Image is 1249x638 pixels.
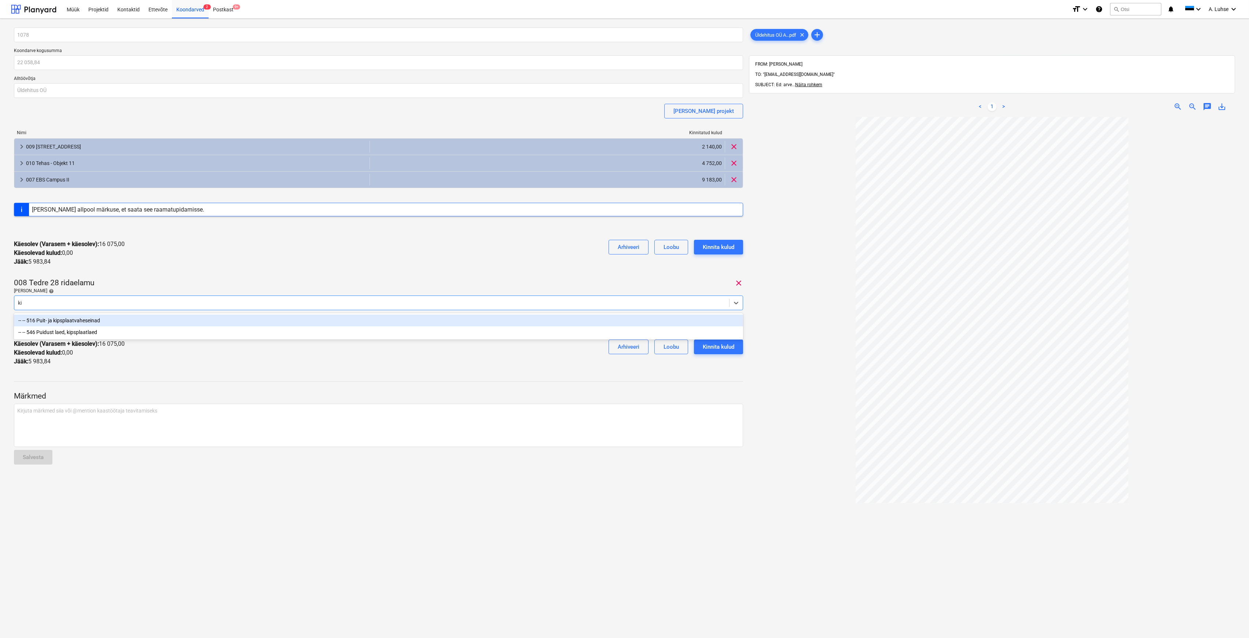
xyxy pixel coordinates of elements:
[1188,102,1197,111] span: zoom_out
[792,82,822,87] span: ...
[1194,5,1203,14] i: keyboard_arrow_down
[976,102,985,111] a: Previous page
[14,48,743,55] p: Koondarve kogusumma
[999,102,1008,111] a: Next page
[694,340,743,354] button: Kinnita kulud
[26,141,367,153] div: 009 [STREET_ADDRESS]
[1081,5,1090,14] i: keyboard_arrow_down
[1113,6,1119,12] span: search
[1203,102,1212,111] span: chat
[654,240,688,254] button: Loobu
[654,340,688,354] button: Loobu
[14,257,51,266] p: 5 983,84
[664,104,743,118] button: [PERSON_NAME] projekt
[14,240,125,249] p: 16 075,00
[1095,5,1103,14] i: Abikeskus
[14,288,743,294] div: [PERSON_NAME]
[14,358,28,365] strong: Jääk :
[730,159,738,168] span: clear
[730,142,738,151] span: clear
[1173,102,1182,111] span: zoom_in
[17,159,26,168] span: keyboard_arrow_right
[755,62,802,67] span: FROM: [PERSON_NAME]
[203,4,211,10] span: 2
[373,157,722,169] div: 4 752,00
[664,242,679,252] div: Loobu
[703,342,734,352] div: Kinnita kulud
[14,27,743,42] input: Koondarve nimi
[370,130,726,135] div: Kinnitatud kulud
[14,55,743,70] input: Koondarve kogusumma
[14,249,73,257] p: 0,00
[1209,6,1228,12] span: A. Luhse
[730,175,738,184] span: clear
[1217,102,1226,111] span: save_alt
[1212,603,1249,638] div: Vestlusvidin
[798,30,807,39] span: clear
[618,242,639,252] div: Arhiveeri
[373,141,722,153] div: 2 140,00
[14,357,51,366] p: 5 983,84
[14,349,62,356] strong: Käesolevad kulud :
[17,142,26,151] span: keyboard_arrow_right
[751,32,801,38] span: Üldehitus OÜ A...pdf
[795,82,822,87] span: Näita rohkem
[1212,603,1249,638] iframe: Chat Widget
[14,249,62,256] strong: Käesolevad kulud :
[47,289,54,294] span: help
[14,83,743,98] input: Alltöövõtja
[373,174,722,186] div: 9 183,00
[1110,3,1161,15] button: Otsi
[755,82,792,87] span: SUBJECT: Ed: arve
[14,340,99,347] strong: Käesolev (Varasem + käesolev) :
[664,342,679,352] div: Loobu
[14,241,99,247] strong: Käesolev (Varasem + käesolev) :
[1167,5,1175,14] i: notifications
[755,72,835,77] span: TO: "[EMAIL_ADDRESS][DOMAIN_NAME]"
[26,174,367,186] div: 007 EBS Campus II
[813,30,822,39] span: add
[17,175,26,184] span: keyboard_arrow_right
[26,157,367,169] div: 010 Tehas - Objekt 11
[1072,5,1081,14] i: format_size
[694,240,743,254] button: Kinnita kulud
[14,258,28,265] strong: Jääk :
[618,342,639,352] div: Arhiveeri
[673,106,734,116] div: [PERSON_NAME] projekt
[734,279,743,287] span: clear
[609,240,649,254] button: Arhiveeri
[609,340,649,354] button: Arhiveeri
[703,242,734,252] div: Kinnita kulud
[14,315,743,326] div: -- -- 516 Puit- ja kipsplaatvaheseinad
[14,340,125,348] p: 16 075,00
[988,102,996,111] a: Page 1 is your current page
[14,130,370,135] div: Nimi
[233,4,240,10] span: 9+
[14,278,95,288] p: 008 Tedre 28 ridaelamu
[1229,5,1238,14] i: keyboard_arrow_down
[14,326,743,338] div: -- -- 546 Puidust laed, kipsplaatlaed
[32,206,204,213] div: [PERSON_NAME] allpool märkuse, et saata see raamatupidamisse.
[14,391,743,401] p: Märkmed
[14,348,73,357] p: 0,00
[750,29,808,41] div: Üldehitus OÜ A...pdf
[14,76,743,83] p: Alltöövõtja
